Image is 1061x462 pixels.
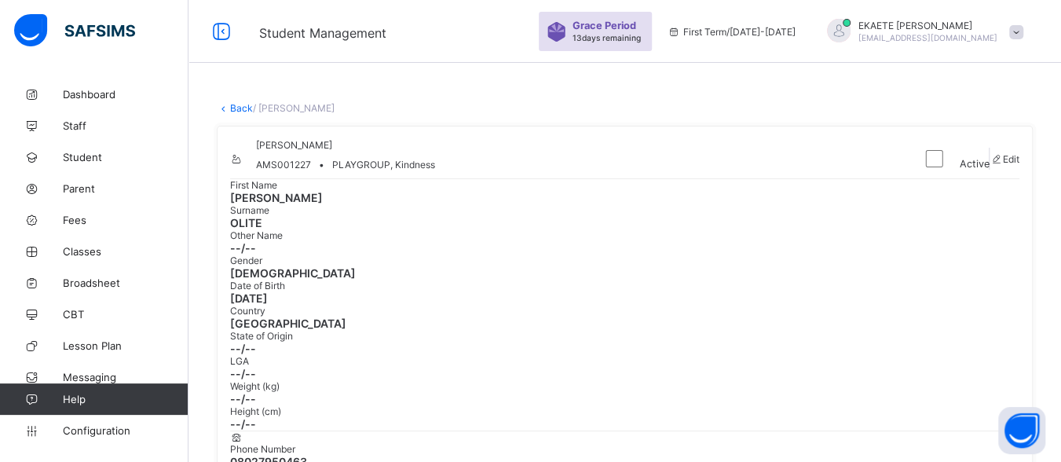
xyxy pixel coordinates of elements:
[668,26,796,38] span: session/term information
[63,88,188,101] span: Dashboard
[858,33,997,42] span: [EMAIL_ADDRESS][DOMAIN_NAME]
[63,214,188,226] span: Fees
[230,380,280,392] span: Weight (kg)
[259,25,386,41] span: Student Management
[63,119,188,132] span: Staff
[230,355,249,367] span: LGA
[230,266,1019,280] span: [DEMOGRAPHIC_DATA]
[230,255,262,266] span: Gender
[230,204,269,216] span: Surname
[811,19,1031,45] div: EKAETEAKPAN
[230,342,1019,355] span: --/--
[230,443,295,455] span: Phone Number
[256,159,311,170] span: AMS001227
[230,191,1019,204] span: [PERSON_NAME]
[63,308,188,321] span: CBT
[573,20,636,31] span: Grace Period
[230,102,253,114] a: Back
[858,20,997,31] span: EKAETE [PERSON_NAME]
[230,229,283,241] span: Other Name
[63,371,188,383] span: Messaging
[63,424,188,437] span: Configuration
[63,277,188,289] span: Broadsheet
[230,291,1019,305] span: [DATE]
[959,158,989,170] span: Active
[230,317,1019,330] span: [GEOGRAPHIC_DATA]
[230,367,1019,380] span: --/--
[573,33,641,42] span: 13 days remaining
[14,14,135,47] img: safsims
[230,405,281,417] span: Height (cm)
[230,330,293,342] span: State of Origin
[230,305,265,317] span: Country
[63,182,188,195] span: Parent
[547,22,566,42] img: sticker-purple.71386a28dfed39d6af7621340158ba97.svg
[230,392,1019,405] span: --/--
[1003,153,1019,165] span: Edit
[998,407,1045,454] button: Open asap
[230,280,285,291] span: Date of Birth
[256,139,332,151] span: [PERSON_NAME]
[230,417,1019,431] span: --/--
[63,393,188,405] span: Help
[230,241,1019,255] span: --/--
[230,179,277,191] span: First Name
[63,245,188,258] span: Classes
[230,216,1019,229] span: OLITE
[332,159,435,170] span: PLAYGROUP, Kindness
[256,159,435,170] div: •
[63,339,188,352] span: Lesson Plan
[253,102,335,114] span: / [PERSON_NAME]
[63,151,188,163] span: Student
